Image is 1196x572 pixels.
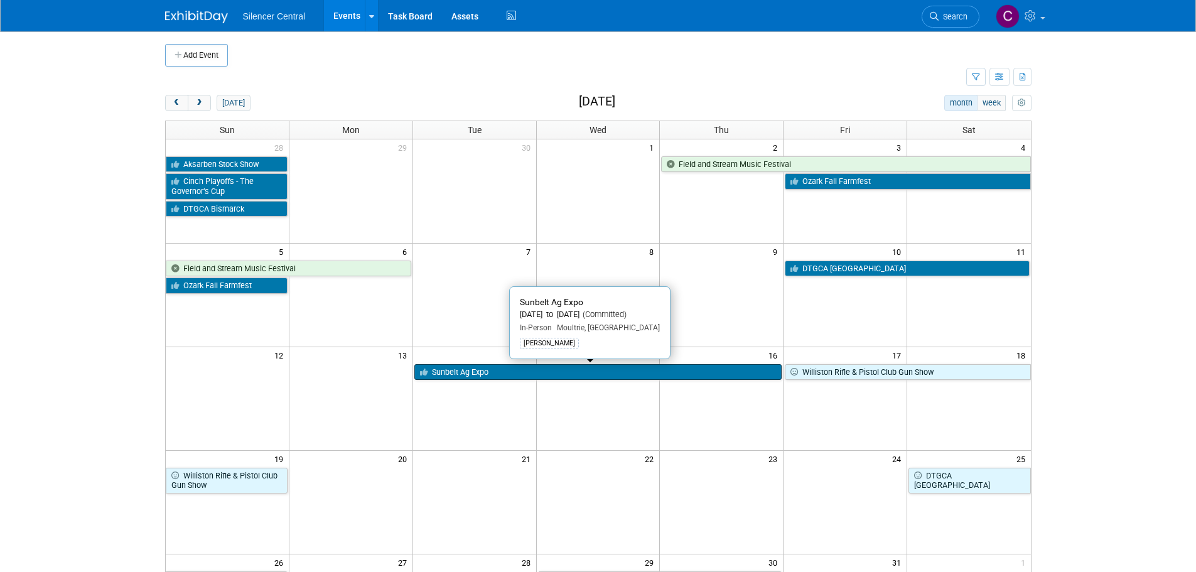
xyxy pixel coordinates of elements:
a: Sunbelt Ag Expo [414,364,782,380]
span: Search [939,12,967,21]
span: 5 [277,244,289,259]
span: 29 [397,139,412,155]
a: Ozark Fall Farmfest [785,173,1030,190]
button: month [944,95,978,111]
span: 28 [520,554,536,570]
button: [DATE] [217,95,250,111]
span: 28 [273,139,289,155]
img: ExhibitDay [165,11,228,23]
span: Moultrie, [GEOGRAPHIC_DATA] [552,323,660,332]
span: Sat [962,125,976,135]
a: DTGCA Bismarck [166,201,288,217]
span: 12 [273,347,289,363]
span: (Committed) [579,310,627,319]
span: 19 [273,451,289,467]
button: Add Event [165,44,228,67]
span: Tue [468,125,482,135]
span: 8 [648,244,659,259]
span: 6 [401,244,412,259]
span: 3 [895,139,907,155]
div: [PERSON_NAME] [520,338,579,349]
span: 1 [1020,554,1031,570]
span: Sunbelt Ag Expo [520,297,583,307]
span: Silencer Central [243,11,306,21]
span: Fri [840,125,850,135]
a: Field and Stream Music Festival [166,261,411,277]
span: 11 [1015,244,1031,259]
button: myCustomButton [1012,95,1031,111]
a: Williston Rifle & Pistol Club Gun Show [785,364,1030,380]
a: Aksarben Stock Show [166,156,288,173]
span: 13 [397,347,412,363]
span: 30 [520,139,536,155]
a: Williston Rifle & Pistol Club Gun Show [166,468,288,494]
span: 10 [891,244,907,259]
button: next [188,95,211,111]
span: 23 [767,451,783,467]
h2: [DATE] [579,95,615,109]
i: Personalize Calendar [1018,99,1026,107]
span: 2 [772,139,783,155]
button: prev [165,95,188,111]
img: Cade Cox [996,4,1020,28]
a: Cinch Playoffs - The Governor’s Cup [166,173,288,199]
span: 7 [525,244,536,259]
a: Field and Stream Music Festival [661,156,1030,173]
span: 27 [397,554,412,570]
span: Thu [714,125,729,135]
span: 17 [891,347,907,363]
span: 4 [1020,139,1031,155]
span: 9 [772,244,783,259]
a: DTGCA [GEOGRAPHIC_DATA] [908,468,1030,494]
span: 25 [1015,451,1031,467]
span: 26 [273,554,289,570]
span: Wed [590,125,606,135]
span: In-Person [520,323,552,332]
button: week [977,95,1006,111]
a: DTGCA [GEOGRAPHIC_DATA] [785,261,1029,277]
span: 29 [644,554,659,570]
span: 16 [767,347,783,363]
span: 24 [891,451,907,467]
span: 22 [644,451,659,467]
a: Search [922,6,979,28]
span: Mon [342,125,360,135]
span: 30 [767,554,783,570]
div: [DATE] to [DATE] [520,310,660,320]
span: 31 [891,554,907,570]
span: 18 [1015,347,1031,363]
a: Ozark Fall Farmfest [166,278,288,294]
span: Sun [220,125,235,135]
span: 1 [648,139,659,155]
span: 20 [397,451,412,467]
span: 21 [520,451,536,467]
